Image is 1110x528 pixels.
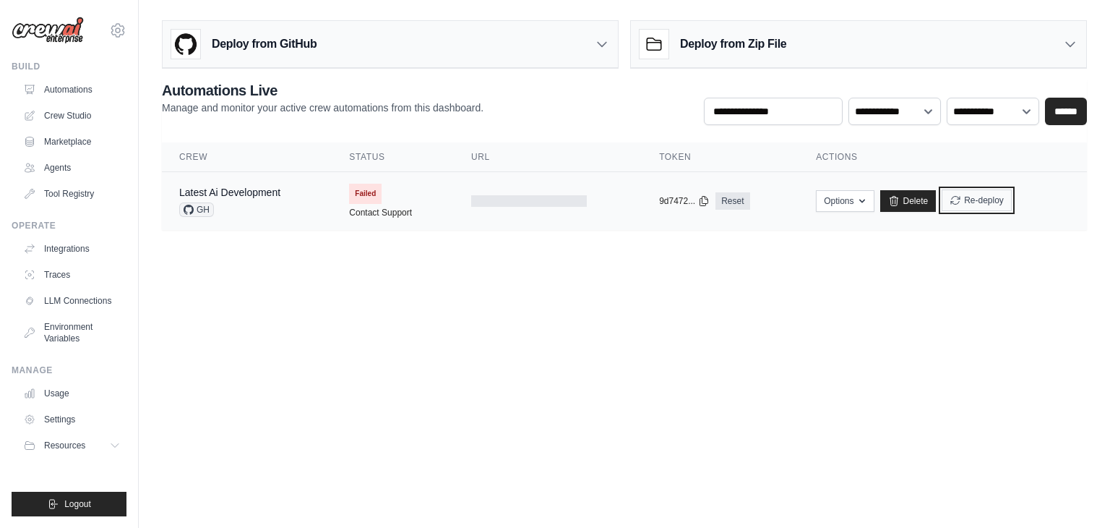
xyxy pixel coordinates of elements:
a: Usage [17,382,126,405]
a: Tool Registry [17,182,126,205]
h3: Deploy from Zip File [680,35,786,53]
div: Build [12,61,126,72]
th: Crew [162,142,332,172]
span: Resources [44,440,85,451]
img: GitHub Logo [171,30,200,59]
h3: Deploy from GitHub [212,35,317,53]
th: Status [332,142,454,172]
span: Failed [349,184,382,204]
a: Contact Support [349,207,412,218]
a: Crew Studio [17,104,126,127]
a: Environment Variables [17,315,126,350]
div: Operate [12,220,126,231]
a: Automations [17,78,126,101]
img: Logo [12,17,84,44]
a: Agents [17,156,126,179]
iframe: Chat Widget [1038,459,1110,528]
button: Logout [12,492,126,516]
a: Delete [880,190,936,212]
button: Re-deploy [942,190,1012,211]
button: 9d7472... [659,195,710,207]
th: URL [454,142,642,172]
button: Resources [17,434,126,457]
th: Token [642,142,799,172]
a: Traces [17,263,126,286]
a: Settings [17,408,126,431]
div: Manage [12,365,126,376]
a: LLM Connections [17,289,126,312]
a: Latest Ai Development [179,187,280,198]
p: Manage and monitor your active crew automations from this dashboard. [162,101,483,115]
th: Actions [799,142,1087,172]
a: Marketplace [17,130,126,153]
button: Options [816,190,874,212]
a: Reset [715,192,749,210]
a: Integrations [17,237,126,260]
span: GH [179,203,214,217]
h2: Automations Live [162,80,483,101]
span: Logout [64,498,91,510]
